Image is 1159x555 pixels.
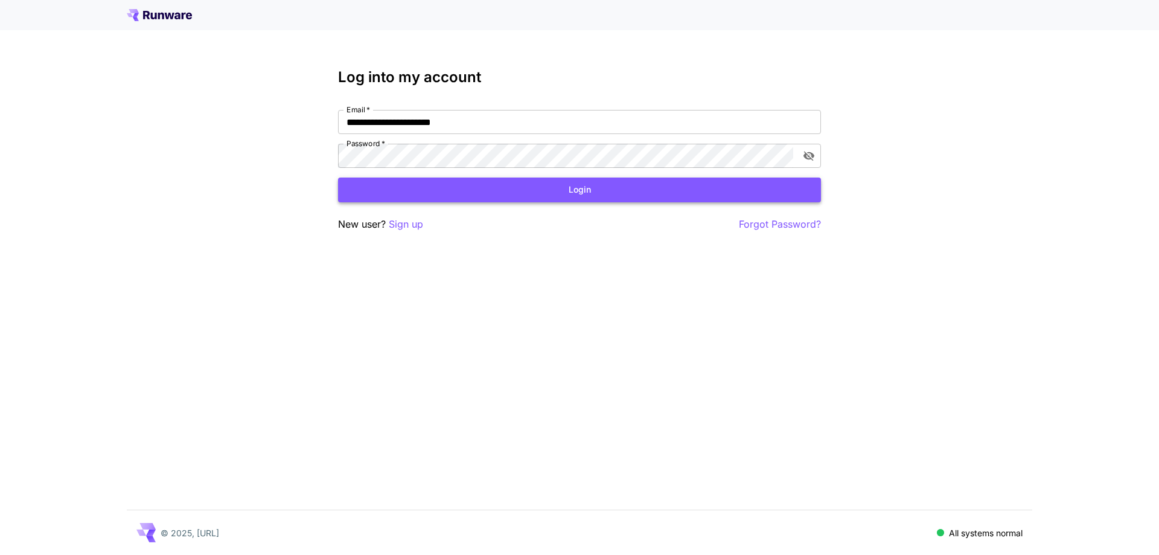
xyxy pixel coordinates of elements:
[949,527,1023,539] p: All systems normal
[338,217,423,232] p: New user?
[338,178,821,202] button: Login
[346,104,370,115] label: Email
[798,145,820,167] button: toggle password visibility
[739,217,821,232] button: Forgot Password?
[161,527,219,539] p: © 2025, [URL]
[389,217,423,232] button: Sign up
[338,69,821,86] h3: Log into my account
[346,138,385,149] label: Password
